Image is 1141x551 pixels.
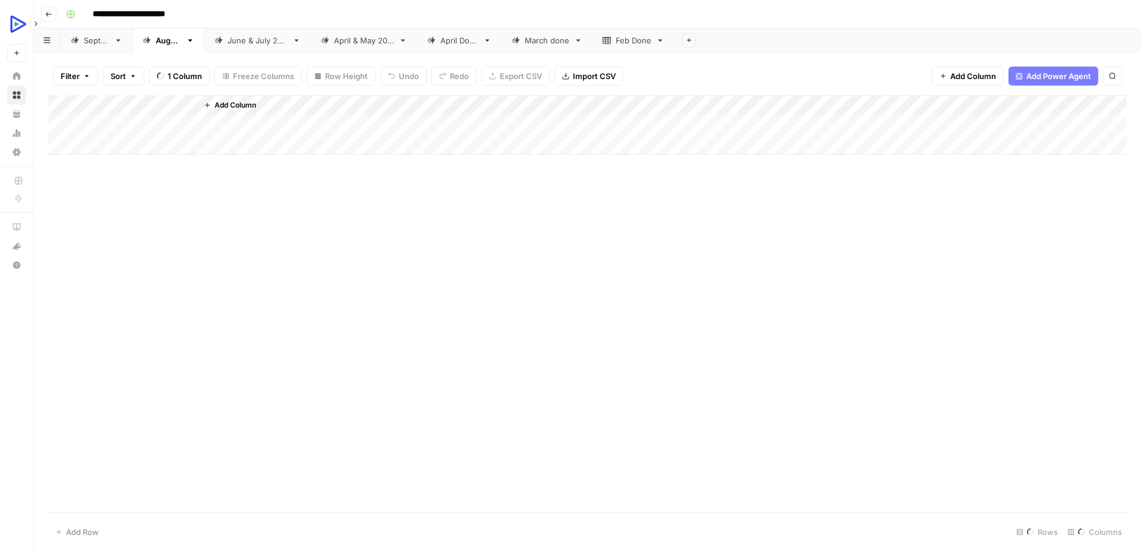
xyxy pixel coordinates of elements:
a: [DATE] & [DATE] [204,29,311,52]
span: Add Row [66,526,99,538]
span: Sort [111,70,126,82]
span: Undo [399,70,419,82]
a: Feb Done [592,29,674,52]
div: [DATE] [84,34,109,46]
div: Feb Done [616,34,651,46]
span: Redo [450,70,469,82]
div: April Done [440,34,478,46]
a: Your Data [7,105,26,124]
button: Freeze Columns [215,67,302,86]
a: [DATE] [133,29,204,52]
div: March done [525,34,569,46]
button: Add Column [932,67,1004,86]
button: Undo [380,67,427,86]
button: Add Row [48,522,106,541]
a: April Done [417,29,502,52]
span: Add Column [950,70,996,82]
button: Sort [103,67,144,86]
a: Home [7,67,26,86]
div: What's new? [8,237,26,255]
div: Columns [1063,522,1127,541]
a: Usage [7,124,26,143]
span: Import CSV [573,70,616,82]
div: [DATE] & [DATE] [334,34,394,46]
button: Filter [53,67,98,86]
button: 1 Column [149,67,210,86]
a: Browse [7,86,26,105]
a: Settings [7,143,26,162]
span: Row Height [325,70,368,82]
img: OpenReplay Logo [7,14,29,35]
button: Redo [431,67,477,86]
button: Help + Support [7,256,26,275]
button: Workspace: OpenReplay [7,10,26,39]
span: Add Column [215,100,256,111]
button: Add Power Agent [1008,67,1098,86]
div: Rows [1011,522,1063,541]
div: [DATE] [156,34,181,46]
span: Export CSV [500,70,542,82]
div: [DATE] & [DATE] [228,34,288,46]
span: Filter [61,70,80,82]
span: Freeze Columns [233,70,294,82]
a: AirOps Academy [7,218,26,237]
span: 1 Column [168,70,202,82]
button: Import CSV [554,67,623,86]
span: Add Power Agent [1026,70,1091,82]
button: Add Column [199,97,261,113]
a: [DATE] & [DATE] [311,29,417,52]
button: What's new? [7,237,26,256]
a: [DATE] [61,29,133,52]
a: March done [502,29,592,52]
button: Export CSV [481,67,550,86]
button: Row Height [307,67,376,86]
